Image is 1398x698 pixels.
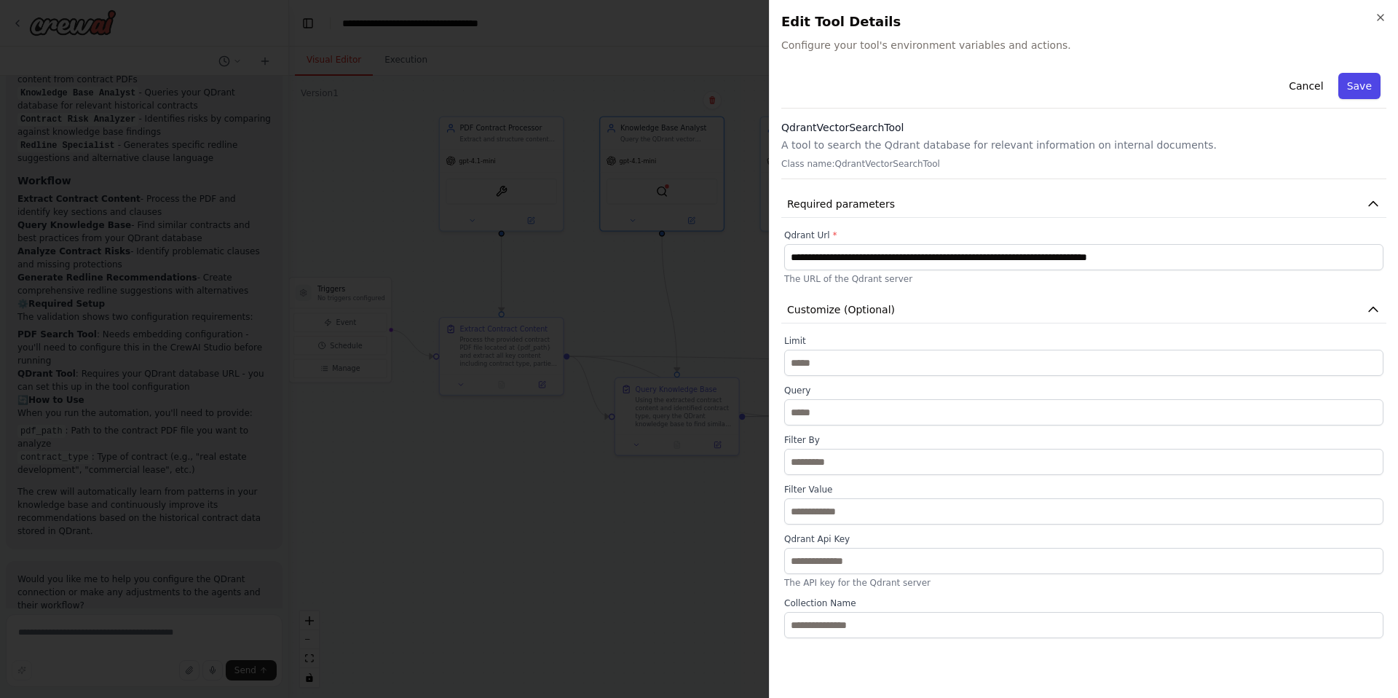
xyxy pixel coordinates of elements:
[784,434,1383,446] label: Filter By
[781,191,1386,218] button: Required parameters
[781,158,1386,170] p: Class name: QdrantVectorSearchTool
[1338,73,1381,99] button: Save
[784,484,1383,495] label: Filter Value
[781,12,1386,32] h2: Edit Tool Details
[784,335,1383,347] label: Limit
[784,533,1383,545] label: Qdrant Api Key
[784,597,1383,609] label: Collection Name
[784,385,1383,396] label: Query
[781,38,1386,52] span: Configure your tool's environment variables and actions.
[787,302,895,317] span: Customize (Optional)
[781,138,1386,152] p: A tool to search the Qdrant database for relevant information on internal documents.
[784,273,1383,285] p: The URL of the Qdrant server
[781,297,1386,323] button: Customize (Optional)
[1280,73,1332,99] button: Cancel
[784,230,1383,241] label: Qdrant Url
[787,197,895,211] span: Required parameters
[784,577,1383,589] p: The API key for the Qdrant server
[781,120,1386,135] h3: QdrantVectorSearchTool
